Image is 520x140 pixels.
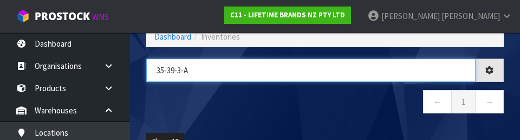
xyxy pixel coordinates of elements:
[92,12,109,22] small: WMS
[146,90,504,117] nav: Page navigation
[475,90,504,113] a: →
[16,9,30,23] img: cube-alt.png
[224,7,351,24] a: C11 - LIFETIME BRANDS NZ PTY LTD
[441,11,500,21] span: [PERSON_NAME]
[35,9,90,23] span: ProStock
[201,31,240,42] span: Inventories
[146,59,476,82] input: Search inventories
[230,10,345,20] strong: C11 - LIFETIME BRANDS NZ PTY LTD
[451,90,476,113] a: 1
[381,11,440,21] span: [PERSON_NAME]
[154,31,191,42] a: Dashboard
[423,90,452,113] a: ←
